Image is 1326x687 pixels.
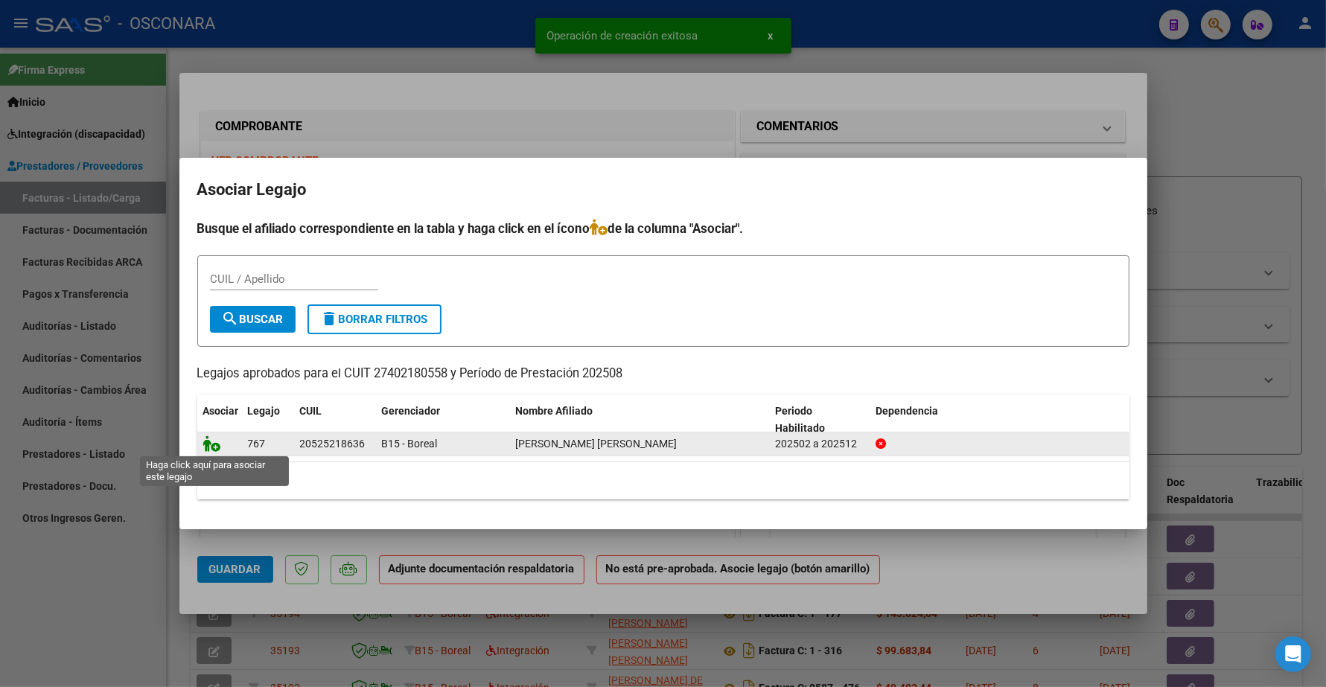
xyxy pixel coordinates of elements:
span: Dependencia [876,405,938,417]
datatable-header-cell: Asociar [197,395,242,444]
span: CUIL [300,405,322,417]
h2: Asociar Legajo [197,176,1129,204]
span: B15 - Boreal [382,438,438,450]
h4: Busque el afiliado correspondiente en la tabla y haga click en el ícono de la columna "Asociar". [197,219,1129,238]
datatable-header-cell: Gerenciador [376,395,510,444]
datatable-header-cell: Nombre Afiliado [510,395,770,444]
mat-icon: delete [321,310,339,327]
datatable-header-cell: Periodo Habilitado [769,395,870,444]
div: 202502 a 202512 [775,435,864,453]
div: 1 registros [197,462,1129,499]
span: 767 [248,438,266,450]
datatable-header-cell: Dependencia [870,395,1129,444]
span: Legajo [248,405,281,417]
span: Periodo Habilitado [775,405,825,434]
div: Open Intercom Messenger [1275,636,1311,672]
mat-icon: search [222,310,240,327]
datatable-header-cell: Legajo [242,395,294,444]
span: Gerenciador [382,405,441,417]
button: Buscar [210,306,296,333]
span: Borrar Filtros [321,313,428,326]
div: 20525218636 [300,435,366,453]
span: Buscar [222,313,284,326]
span: Nombre Afiliado [516,405,593,417]
button: Borrar Filtros [307,304,442,334]
span: Asociar [203,405,239,417]
datatable-header-cell: CUIL [294,395,376,444]
p: Legajos aprobados para el CUIT 27402180558 y Período de Prestación 202508 [197,365,1129,383]
span: ARAUJO CABALLERO BAUTISTA URIEL [516,438,678,450]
